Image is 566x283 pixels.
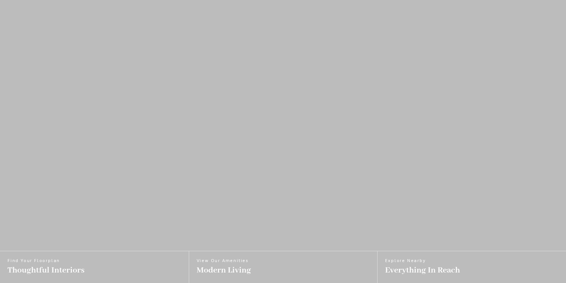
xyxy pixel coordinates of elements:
span: Modern Living [197,265,251,276]
span: Thoughtful Interiors [7,265,85,276]
a: View Our Amenities [189,251,378,283]
span: View Our Amenities [197,259,251,263]
a: Explore Nearby [377,251,566,283]
span: Everything In Reach [385,265,460,276]
span: Find Your Floorplan [7,259,85,263]
span: Explore Nearby [385,259,460,263]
